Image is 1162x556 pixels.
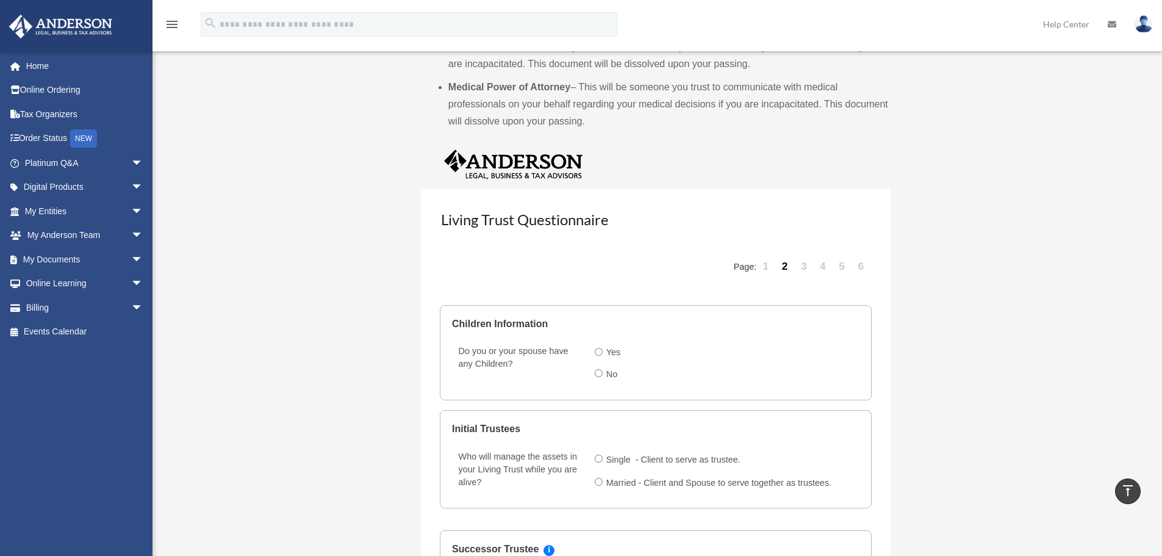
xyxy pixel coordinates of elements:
[440,208,872,239] h3: Living Trust Questionnaire
[758,248,775,285] a: 1
[9,223,162,248] a: My Anderson Teamarrow_drop_down
[603,474,837,493] label: Married - Client and Spouse to serve together as trustees.
[734,262,757,272] span: Page:
[9,199,162,223] a: My Entitiesarrow_drop_down
[814,248,831,285] a: 4
[603,365,623,385] label: No
[9,151,162,175] a: Platinum Q&Aarrow_drop_down
[603,344,626,363] label: Yes
[795,248,812,285] a: 3
[131,295,156,320] span: arrow_drop_down
[131,272,156,297] span: arrow_drop_down
[165,17,179,32] i: menu
[448,42,577,52] b: Financial Power of Attorney
[1135,15,1153,33] img: User Pic
[853,248,870,285] a: 6
[9,247,162,272] a: My Documentsarrow_drop_down
[1115,478,1141,504] a: vertical_align_top
[9,78,162,103] a: Online Ordering
[131,199,156,224] span: arrow_drop_down
[9,102,162,126] a: Tax Organizers
[452,411,859,447] legend: Initial Trustees
[603,450,745,470] label: Single - Client to serve as trustee.
[131,151,156,176] span: arrow_drop_down
[5,15,116,38] img: Anderson Advisors Platinum Portal
[448,38,891,73] li: – This will be someone you trust to handle your financial affairs if you are incapacitated. This ...
[9,320,162,344] a: Events Calendar
[9,126,162,151] a: Order StatusNEW
[1121,483,1135,498] i: vertical_align_top
[453,449,585,495] label: Who will manage the assets in your Living Trust while you are alive?
[70,129,97,148] div: NEW
[776,248,794,285] a: 2
[9,175,162,200] a: Digital Productsarrow_drop_down
[453,344,585,387] label: Do you or your spouse have any Children?
[204,16,217,30] i: search
[131,223,156,248] span: arrow_drop_down
[448,79,891,130] li: – This will be someone you trust to communicate with medical professionals on your behalf regardi...
[131,175,156,200] span: arrow_drop_down
[9,54,162,78] a: Home
[834,248,851,285] a: 5
[9,272,162,296] a: Online Learningarrow_drop_down
[543,545,554,556] span: i
[131,247,156,272] span: arrow_drop_down
[452,306,859,342] legend: Children Information
[448,82,570,92] b: Medical Power of Attorney
[165,21,179,32] a: menu
[9,295,162,320] a: Billingarrow_drop_down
